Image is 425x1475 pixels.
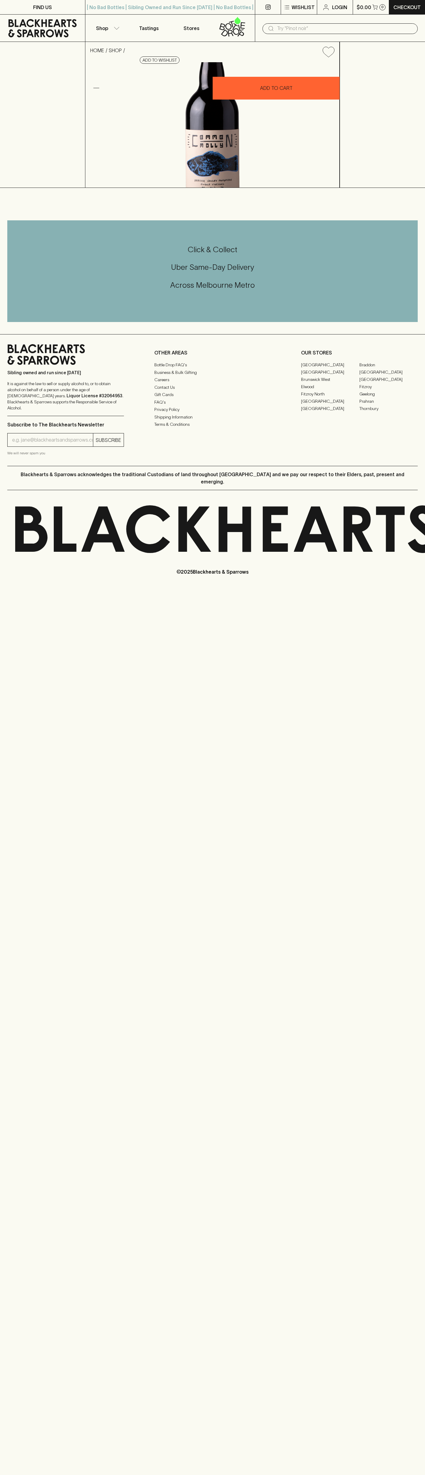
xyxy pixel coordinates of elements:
a: Business & Bulk Gifting [154,369,271,376]
a: Shipping Information [154,413,271,421]
p: 0 [381,5,384,9]
a: Privacy Policy [154,406,271,413]
a: Terms & Conditions [154,421,271,428]
button: ADD TO CART [213,77,340,100]
div: Call to action block [7,220,418,322]
a: Fitzroy [359,383,418,390]
a: [GEOGRAPHIC_DATA] [301,361,359,368]
p: $0.00 [357,4,371,11]
input: e.g. jane@blackheartsandsparrows.com.au [12,435,93,445]
a: [GEOGRAPHIC_DATA] [301,405,359,412]
a: Careers [154,376,271,384]
p: It is against the law to sell or supply alcohol to, or to obtain alcohol on behalf of a person un... [7,381,124,411]
h5: Across Melbourne Metro [7,280,418,290]
a: Prahran [359,398,418,405]
a: [GEOGRAPHIC_DATA] [359,368,418,376]
button: Add to wishlist [140,56,180,64]
a: [GEOGRAPHIC_DATA] [301,368,359,376]
a: Stores [170,15,213,42]
a: Braddon [359,361,418,368]
a: [GEOGRAPHIC_DATA] [301,398,359,405]
p: Shop [96,25,108,32]
p: SUBSCRIBE [96,436,121,444]
a: Contact Us [154,384,271,391]
button: SUBSCRIBE [93,433,124,446]
a: Gift Cards [154,391,271,398]
strong: Liquor License #32064953 [67,393,122,398]
a: FAQ's [154,398,271,406]
a: Tastings [128,15,170,42]
a: Thornbury [359,405,418,412]
p: Subscribe to The Blackhearts Newsletter [7,421,124,428]
p: Blackhearts & Sparrows acknowledges the traditional Custodians of land throughout [GEOGRAPHIC_DAT... [12,471,413,485]
p: Wishlist [292,4,315,11]
p: OTHER AREAS [154,349,271,356]
button: Shop [85,15,128,42]
h5: Click & Collect [7,245,418,255]
input: Try "Pinot noir" [277,24,413,33]
a: Elwood [301,383,359,390]
a: Fitzroy North [301,390,359,398]
p: ADD TO CART [260,84,293,92]
p: Stores [183,25,199,32]
p: Tastings [139,25,159,32]
p: Sibling owned and run since [DATE] [7,370,124,376]
a: Bottle Drop FAQ's [154,361,271,369]
a: Brunswick West [301,376,359,383]
button: Add to wishlist [320,44,337,60]
a: [GEOGRAPHIC_DATA] [359,376,418,383]
p: We will never spam you [7,450,124,456]
h5: Uber Same-Day Delivery [7,262,418,272]
a: Geelong [359,390,418,398]
p: Checkout [393,4,421,11]
img: 40908.png [85,62,339,188]
a: HOME [90,48,104,53]
a: SHOP [109,48,122,53]
p: FIND US [33,4,52,11]
p: OUR STORES [301,349,418,356]
p: Login [332,4,347,11]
